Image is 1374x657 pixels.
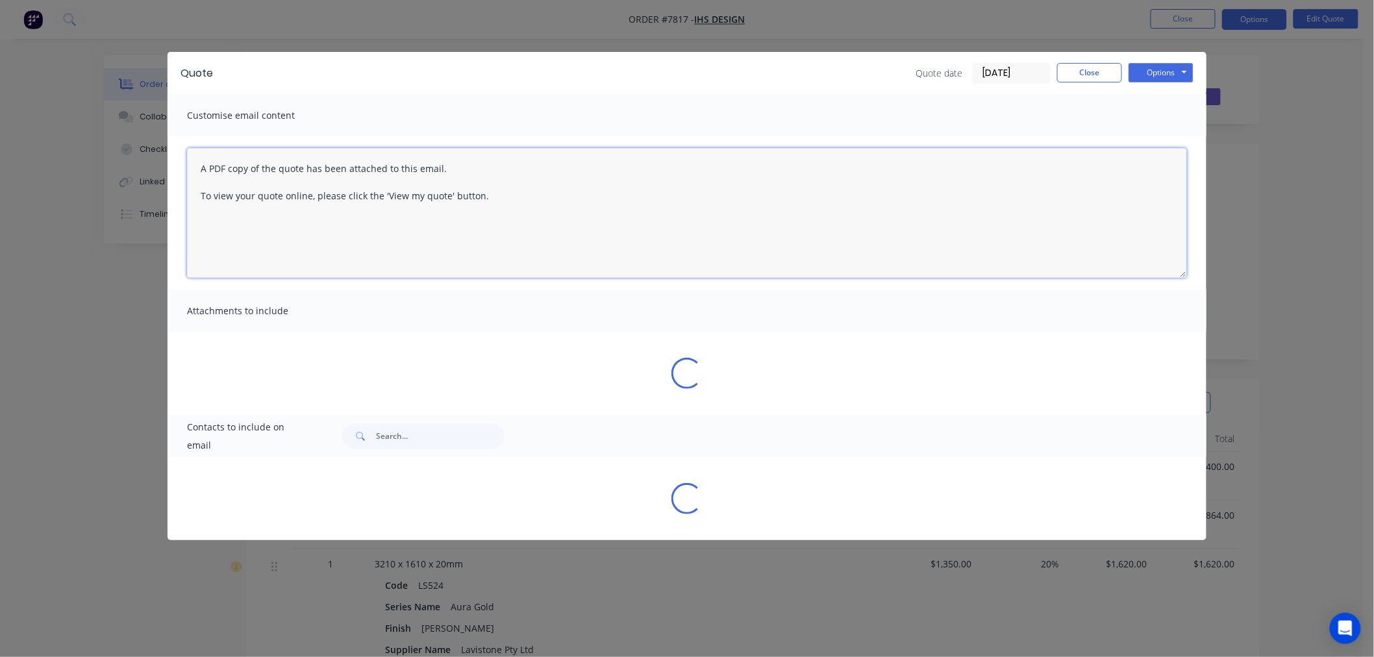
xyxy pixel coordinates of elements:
span: Customise email content [187,106,330,125]
button: Options [1129,63,1193,82]
span: Attachments to include [187,302,330,320]
span: Quote date [916,66,962,80]
div: Quote [181,66,213,81]
button: Close [1057,63,1122,82]
input: Search... [376,423,505,449]
span: Contacts to include on email [187,418,310,454]
div: Open Intercom Messenger [1330,613,1361,644]
textarea: A PDF copy of the quote has been attached to this email. To view your quote online, please click ... [187,148,1187,278]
